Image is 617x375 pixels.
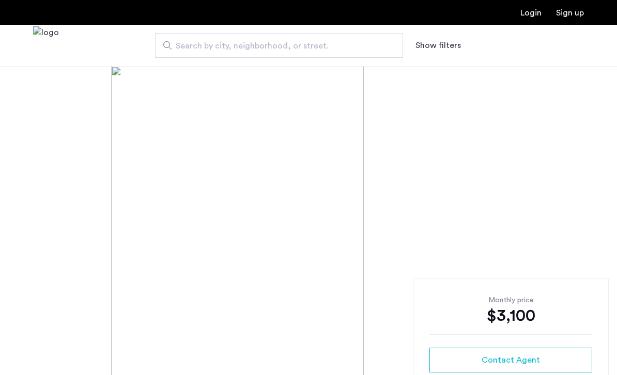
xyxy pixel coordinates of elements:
a: Login [520,9,542,17]
button: button [429,348,592,372]
button: Show or hide filters [415,39,461,52]
span: Search by city, neighborhood, or street. [176,40,374,52]
input: Apartment Search [155,33,403,58]
div: $3,100 [429,305,592,326]
div: Monthly price [429,295,592,305]
a: Registration [556,9,584,17]
span: Contact Agent [482,354,540,366]
a: Cazamio Logo [33,26,59,65]
img: logo [33,26,59,65]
